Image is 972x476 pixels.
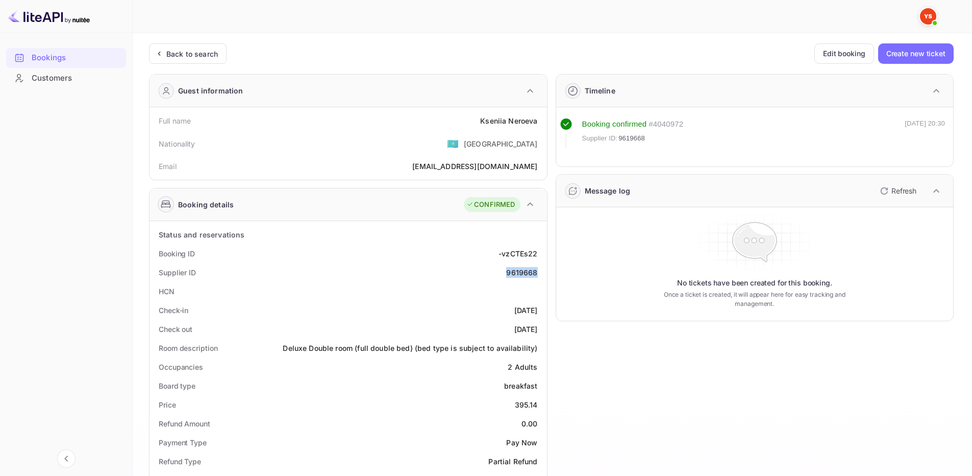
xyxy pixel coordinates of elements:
[159,161,177,172] div: Email
[677,278,832,288] p: No tickets have been created for this booking.
[488,456,537,467] div: Partial Refund
[647,290,861,308] p: Once a ticket is created, it will appear here for easy tracking and management.
[521,418,538,429] div: 0.00
[582,118,647,130] div: Booking confirmed
[159,437,207,448] div: Payment Type
[585,85,615,96] div: Timeline
[159,456,201,467] div: Refund Type
[8,8,90,25] img: LiteAPI logo
[480,115,537,126] div: Kseniia Neroeva
[515,399,538,410] div: 395.14
[891,185,916,196] p: Refresh
[618,133,645,144] span: 9619668
[506,267,537,278] div: 9619668
[32,73,121,84] div: Customers
[6,68,126,88] div: Customers
[6,68,126,87] a: Customers
[412,161,537,172] div: [EMAIL_ADDRESS][DOMAIN_NAME]
[159,229,244,240] div: Status and reservations
[585,185,631,196] div: Message log
[874,183,920,199] button: Refresh
[178,85,243,96] div: Guest information
[814,43,874,64] button: Edit booking
[506,437,537,448] div: Pay Now
[159,324,192,335] div: Check out
[6,48,126,67] a: Bookings
[466,200,515,210] div: CONFIRMED
[464,138,538,149] div: [GEOGRAPHIC_DATA]
[499,248,537,259] div: -vzCTEs22
[159,399,176,410] div: Price
[159,380,195,391] div: Board type
[508,362,537,372] div: 2 Adults
[159,115,191,126] div: Full name
[920,8,936,25] img: Yandex Support
[159,248,195,259] div: Booking ID
[159,418,210,429] div: Refund Amount
[6,48,126,68] div: Bookings
[582,133,618,144] span: Supplier ID:
[514,305,538,316] div: [DATE]
[905,118,945,148] div: [DATE] 20:30
[159,286,175,297] div: HCN
[514,324,538,335] div: [DATE]
[159,305,188,316] div: Check-in
[504,380,537,391] div: breakfast
[32,52,121,64] div: Bookings
[159,267,196,278] div: Supplier ID
[878,43,954,64] button: Create new ticket
[178,199,234,210] div: Booking details
[159,138,195,149] div: Nationality
[283,343,537,353] div: Deluxe Double room (full double bed) (bed type is subject to availability)
[57,449,76,468] button: Collapse navigation
[159,343,217,353] div: Room description
[649,118,683,130] div: # 4040972
[447,134,459,153] span: United States
[159,362,203,372] div: Occupancies
[166,49,218,59] div: Back to search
